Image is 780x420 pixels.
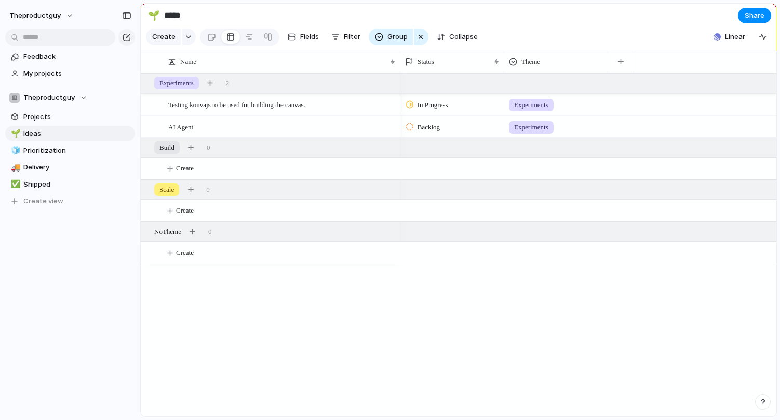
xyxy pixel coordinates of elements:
span: 0 [208,227,212,237]
button: 🌱 [145,7,162,24]
span: 2 [226,78,230,88]
button: Filter [327,29,365,45]
span: Build [159,142,174,153]
button: Theproductguy [5,90,135,106]
button: 🚚 [9,162,20,173]
span: Fields [300,32,319,42]
button: Create [146,29,181,45]
span: Shipped [23,179,131,190]
button: Create view [5,193,135,209]
span: Prioritization [23,146,131,156]
span: Status [418,57,434,67]
button: 🌱 [9,128,20,139]
span: Experiments [159,78,194,88]
span: Collapse [449,32,478,42]
span: Linear [725,32,745,42]
span: Delivery [23,162,131,173]
button: Linear [709,29,749,45]
span: theproductguy [9,10,61,21]
span: 0 [207,142,210,153]
a: Feedback [5,49,135,64]
button: 🧊 [9,146,20,156]
span: Theme [521,57,540,67]
span: Create [176,163,194,174]
span: Filter [344,32,360,42]
a: ✅Shipped [5,177,135,192]
a: 🌱Ideas [5,126,135,141]
span: Testing konvajs to be used for building the canvas. [168,98,305,110]
span: Create [176,205,194,216]
span: Ideas [23,128,131,139]
span: Projects [23,112,131,122]
div: 🌱 [148,8,159,22]
span: No Theme [154,227,181,237]
button: theproductguy [5,7,79,24]
div: 🌱 [11,128,18,140]
span: Theproductguy [23,93,75,103]
div: ✅ [11,178,18,190]
span: Experiments [514,100,548,110]
span: Create [176,247,194,258]
span: Backlog [418,122,440,133]
span: Scale [159,185,174,195]
span: Experiments [514,122,548,133]
a: My projects [5,66,135,82]
span: Feedback [23,51,131,62]
span: Create view [23,196,63,206]
a: 🧊Prioritization [5,143,135,159]
button: Fields [284,29,323,45]
span: Group [387,32,408,42]
span: Create [152,32,176,42]
span: My projects [23,69,131,79]
a: Projects [5,109,135,125]
span: In Progress [418,100,448,110]
button: Share [738,8,771,23]
span: 0 [206,185,210,195]
span: AI Agent [168,121,193,133]
span: Name [180,57,196,67]
button: ✅ [9,179,20,190]
div: 🧊 [11,145,18,156]
span: Share [745,10,764,21]
div: 🚚 [11,162,18,174]
button: Collapse [433,29,482,45]
button: Group [369,29,413,45]
a: 🚚Delivery [5,160,135,175]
